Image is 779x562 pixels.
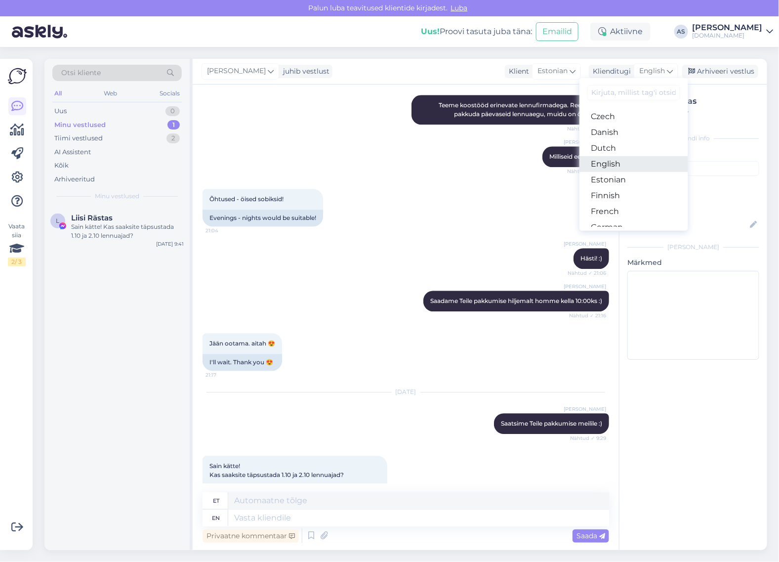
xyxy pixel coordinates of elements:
span: [PERSON_NAME] [564,138,606,146]
span: Milliseid eelistate? [549,153,602,160]
div: Kliendi info [627,134,759,143]
p: [DOMAIN_NAME] [627,190,759,201]
a: [PERSON_NAME][DOMAIN_NAME] [692,24,773,40]
span: Teeme koostööd erinevate lennufirmadega. Reedeti on pakkuda päevaseid lennuaegu, muidu on õhtused [439,101,604,118]
div: Kõik [54,161,69,171]
div: 2 / 3 [8,258,26,266]
div: et [213,492,219,509]
span: 21:17 [205,371,243,379]
span: Saadame Teile pakkumise hiljemalt homme kella 10:00ks :) [430,297,602,304]
div: Klient [505,66,529,77]
span: 21:04 [205,227,243,234]
span: Nähtud ✓ 21:06 [568,269,606,277]
div: Evenings - nights would be suitable! [203,210,323,226]
span: Õhtused - öised sobiksid! [209,195,284,203]
div: Privaatne kommentaar [203,529,299,543]
div: [DATE] 9:41 [156,240,184,248]
div: Arhiveeritud [54,174,95,184]
span: Luba [448,3,471,12]
span: [PERSON_NAME] [564,240,606,248]
div: [DOMAIN_NAME] [692,32,762,40]
div: AI Assistent [54,147,91,157]
div: Web [102,87,120,100]
p: Märkmed [627,258,759,268]
span: Saada [576,531,605,540]
div: 1 [167,120,180,130]
span: Nähtud ✓ 21:04 [567,168,606,175]
div: AS [674,25,688,39]
p: Facebooki leht [627,180,759,190]
span: [PERSON_NAME] [564,283,606,290]
span: [PERSON_NAME] [207,66,266,77]
span: Nähtud ✓ 21:04 [567,125,606,132]
div: en [212,510,220,526]
a: German [579,219,688,235]
span: Liisi Rästas [71,214,113,222]
div: [PERSON_NAME] [627,243,759,252]
span: Otsi kliente [61,68,101,78]
span: Nähtud ✓ 9:29 [569,434,606,442]
span: Estonian [537,66,568,77]
div: # wtsqnygr [651,107,756,118]
div: Uus [54,106,67,116]
span: [PERSON_NAME] [564,405,606,413]
b: Uus! [421,27,440,36]
div: [PERSON_NAME] [692,24,762,32]
img: Askly Logo [8,67,27,86]
span: Minu vestlused [95,192,139,201]
input: Kirjuta, millist tag'i otsid [587,85,680,100]
div: Arhiveeri vestlus [682,65,758,78]
p: Kliendi tag'id [627,149,759,159]
a: English [579,156,688,172]
span: Saatsime Teile pakkumise meilile :) [501,420,602,427]
div: I'll wait. Thank you 😍 [203,354,282,371]
input: Lisa nimi [628,219,748,230]
div: Socials [158,87,182,100]
div: Liisi Rästas [651,95,756,107]
a: French [579,204,688,219]
input: Lisa tag [627,161,759,176]
a: Czech [579,109,688,125]
span: Hästi! :) [580,255,602,262]
div: Sain kätte! Kas saaksite täpsustada 1.10 ja 2.10 lennuajad? [71,222,184,240]
a: Danish [579,125,688,140]
div: All [52,87,64,100]
div: Vaata siia [8,222,26,266]
div: 2 [166,133,180,143]
div: Minu vestlused [54,120,106,130]
div: Aktiivne [590,23,651,41]
a: Estonian [579,172,688,188]
div: juhib vestlust [279,66,329,77]
a: Dutch [579,140,688,156]
div: [DATE] [203,388,609,396]
span: Sain kätte! Kas saaksite täpsustada 1.10 ja 2.10 lennuajad? [209,462,344,478]
div: Klienditugi [589,66,631,77]
span: L [56,217,60,224]
button: Emailid [536,22,578,41]
a: Finnish [579,188,688,204]
span: Nähtud ✓ 21:16 [569,312,606,319]
div: 0 [165,106,180,116]
span: English [639,66,665,77]
p: Kliendi nimi [627,205,759,215]
div: Tiimi vestlused [54,133,103,143]
div: Proovi tasuta juba täna: [421,26,532,38]
span: Jään ootama. aitah 😍 [209,340,275,347]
